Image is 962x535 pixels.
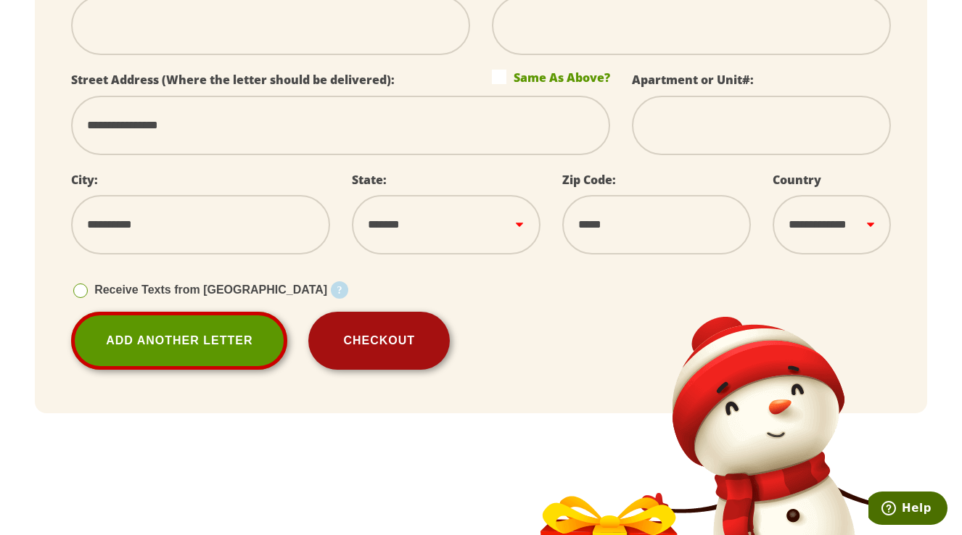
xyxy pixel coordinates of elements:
[71,172,98,188] label: City:
[352,172,387,188] label: State:
[71,312,287,370] a: Add Another Letter
[773,172,821,188] label: Country
[308,312,450,370] button: Checkout
[868,492,947,528] iframe: Opens a widget where you can find more information
[94,283,327,296] span: Receive Texts from [GEOGRAPHIC_DATA]
[492,70,610,84] label: Same As Above?
[632,72,754,88] label: Apartment or Unit#:
[562,172,616,188] label: Zip Code:
[71,72,395,88] label: Street Address (Where the letter should be delivered):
